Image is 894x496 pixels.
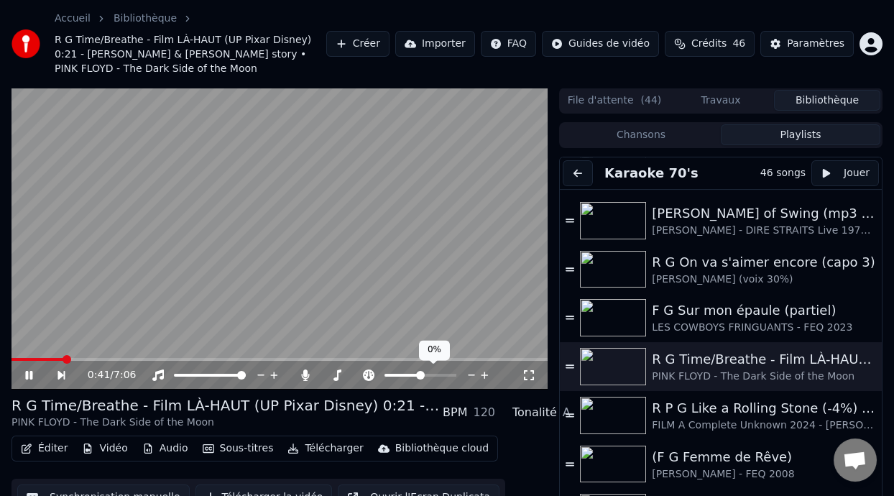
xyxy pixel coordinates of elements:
[76,438,133,459] button: Vidéo
[652,252,876,272] div: R G On va s'aimer encore (capo 3)
[652,349,876,369] div: R G Time/Breathe - Film LÀ-HAUT (UP Pixar Disney) 0:21 - [PERSON_NAME] & [PERSON_NAME] story
[443,404,467,421] div: BPM
[721,124,880,145] button: Playlists
[512,404,557,421] div: Tonalité
[114,12,177,26] a: Bibliothèque
[774,90,880,111] button: Bibliothèque
[834,438,877,482] div: Ouvrir le chat
[691,37,727,51] span: Crédits
[55,33,326,76] span: R G Time/Breathe - Film LÀ-HAUT (UP Pixar Disney) 0:21 - [PERSON_NAME] & [PERSON_NAME] story • PI...
[652,467,876,482] div: [PERSON_NAME] - FEQ 2008
[561,124,721,145] button: Chansons
[395,31,475,57] button: Importer
[652,369,876,384] div: PINK FLOYD - The Dark Side of the Moon
[542,31,659,57] button: Guides de vidéo
[668,90,774,111] button: Travaux
[395,441,489,456] div: Bibliothèque cloud
[652,272,876,287] div: [PERSON_NAME] (voix 30%)
[561,90,668,111] button: File d'attente
[811,160,879,186] button: Jouer
[652,203,876,224] div: [PERSON_NAME] of Swing (mp3 sans voix ni guitares à TESTER)
[137,438,194,459] button: Audio
[481,31,536,57] button: FAQ
[55,12,91,26] a: Accueil
[326,31,390,57] button: Créer
[419,340,450,360] div: 0%
[732,37,745,51] span: 46
[652,398,876,418] div: R P G Like a Rolling Stone (-4%) ON DANSE
[88,368,122,382] div: /
[11,415,443,430] div: PINK FLOYD - The Dark Side of the Moon
[652,224,876,238] div: [PERSON_NAME] - DIRE STRAITS Live 1978 (-10% pratique)
[652,418,876,433] div: FILM A Complete Unknown 2024 - [PERSON_NAME] 32%)
[197,438,280,459] button: Sous-titres
[15,438,73,459] button: Éditer
[473,404,495,421] div: 120
[665,31,755,57] button: Crédits46
[11,395,443,415] div: R G Time/Breathe - Film LÀ-HAUT (UP Pixar Disney) 0:21 - [PERSON_NAME] & [PERSON_NAME] story
[652,300,876,321] div: F G Sur mon épaule (partiel)
[760,166,806,180] div: 46 songs
[652,447,876,467] div: (F G Femme de Rêve)
[11,29,40,58] img: youka
[114,368,136,382] span: 7:06
[787,37,844,51] div: Paramètres
[599,163,704,183] button: Karaoke 70's
[55,12,326,76] nav: breadcrumb
[282,438,369,459] button: Télécharger
[88,368,110,382] span: 0:41
[652,321,876,335] div: LES COWBOYS FRINGUANTS - FEQ 2023
[760,31,854,57] button: Paramètres
[641,93,662,108] span: ( 44 )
